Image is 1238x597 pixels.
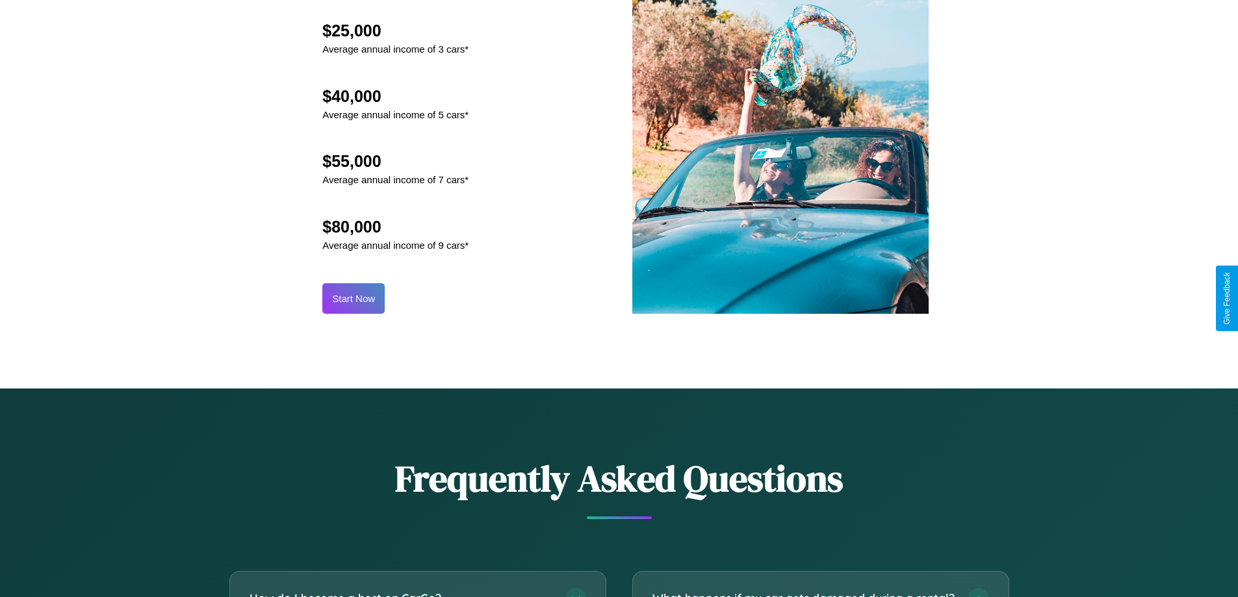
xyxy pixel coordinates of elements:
[322,21,469,40] h2: $25,000
[322,218,469,236] h2: $80,000
[322,87,469,106] h2: $40,000
[322,152,469,171] h2: $55,000
[229,453,1009,503] h2: Frequently Asked Questions
[1222,272,1232,325] div: Give Feedback
[322,283,385,314] button: Start Now
[322,236,469,254] p: Average annual income of 9 cars*
[322,40,469,58] p: Average annual income of 3 cars*
[322,171,469,188] p: Average annual income of 7 cars*
[322,106,469,123] p: Average annual income of 5 cars*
